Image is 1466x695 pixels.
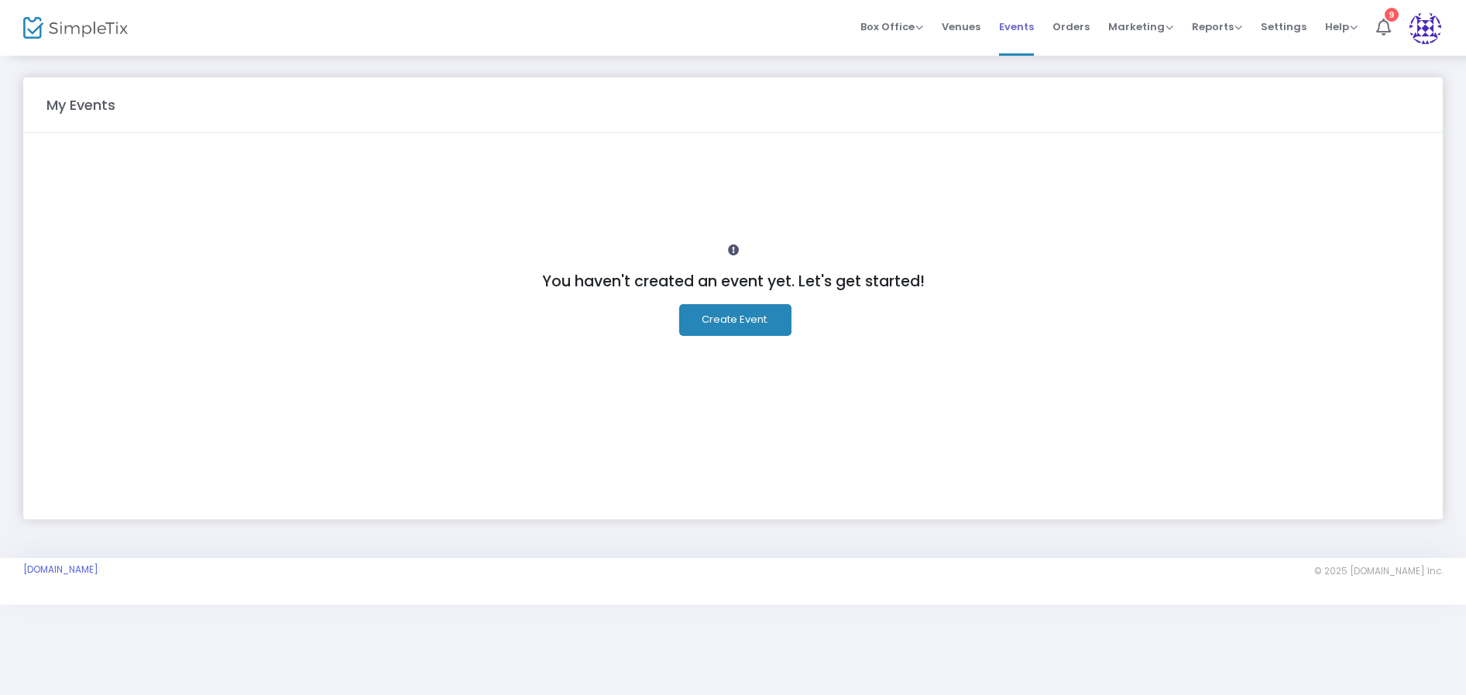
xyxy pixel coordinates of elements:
span: Reports [1192,19,1242,34]
span: Venues [942,7,980,46]
span: Events [999,7,1034,46]
div: 9 [1385,8,1399,22]
m-panel-header: My Events [23,77,1443,133]
span: Marketing [1108,19,1173,34]
a: [DOMAIN_NAME] [23,563,98,576]
span: Box Office [860,19,923,34]
m-panel-title: My Events [39,94,123,115]
span: Help [1325,19,1358,34]
span: Orders [1052,7,1090,46]
span: Settings [1261,7,1306,46]
span: © 2025 [DOMAIN_NAME] Inc. [1314,565,1443,577]
button: Create Event. [679,304,791,336]
h4: You haven't created an event yet. Let's get started! [54,272,1412,290]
